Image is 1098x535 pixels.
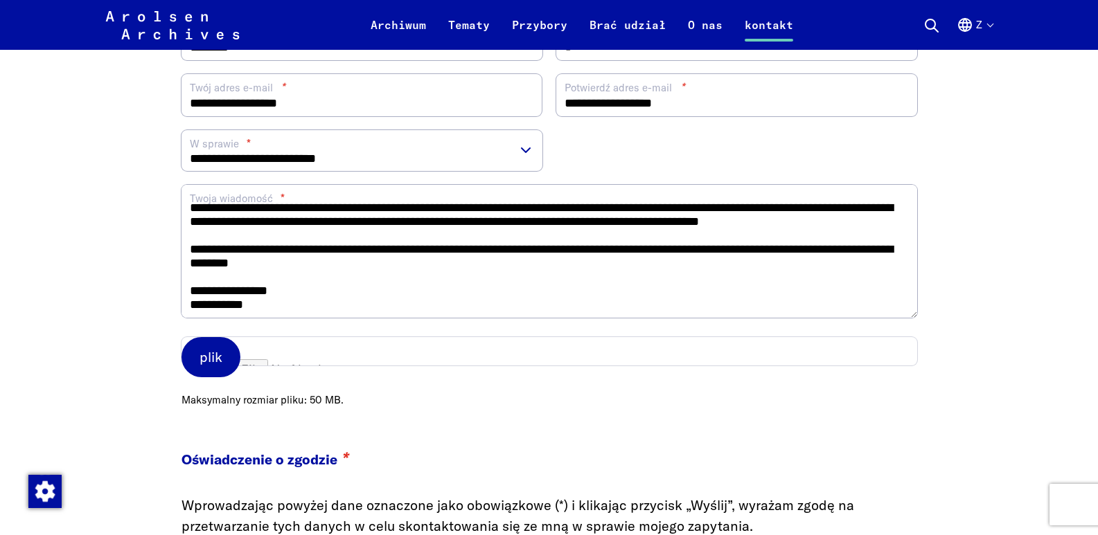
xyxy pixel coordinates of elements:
[677,17,734,50] a: O nas
[957,17,993,50] button: Niemiecki, wybór języka
[181,451,337,468] font: Oświadczenie o zgodzie
[181,393,344,406] font: Maksymalny rozmiar pliku: 50 MB.
[501,17,578,50] a: Przybory
[360,8,804,42] nav: Podstawowy
[28,475,62,508] img: Zmiana zgody
[512,18,567,32] font: Przybory
[448,18,490,32] font: Tematy
[360,17,437,50] a: Archiwum
[745,18,793,32] font: kontakt
[437,17,501,50] a: Tematy
[590,18,666,32] font: Brać udział
[734,17,804,50] a: kontakt
[578,17,677,50] a: Brać udział
[181,496,854,534] font: Wprowadzając powyżej dane oznaczone jako obowiązkowe (*) i klikając przycisk „Wyślij”, wyrażam zg...
[688,18,723,32] font: O nas
[200,348,222,365] font: plik
[976,18,982,31] font: z
[371,18,426,32] font: Archiwum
